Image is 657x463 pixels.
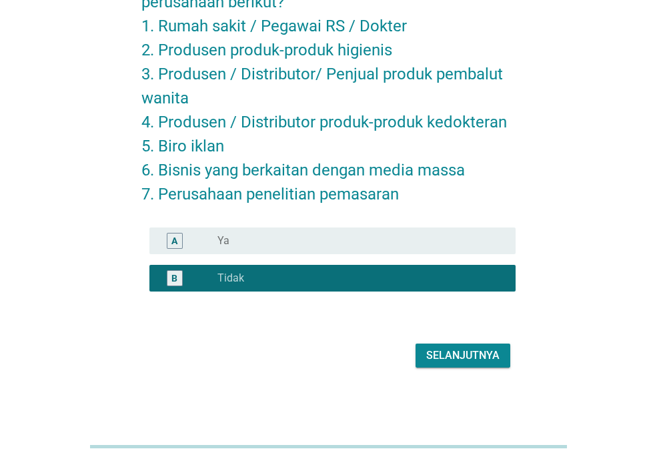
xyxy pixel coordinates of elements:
div: Selanjutnya [426,348,500,364]
button: Selanjutnya [416,344,510,368]
label: Tidak [217,272,244,285]
label: Ya [217,234,229,248]
div: A [171,234,177,248]
div: B [171,271,177,285]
